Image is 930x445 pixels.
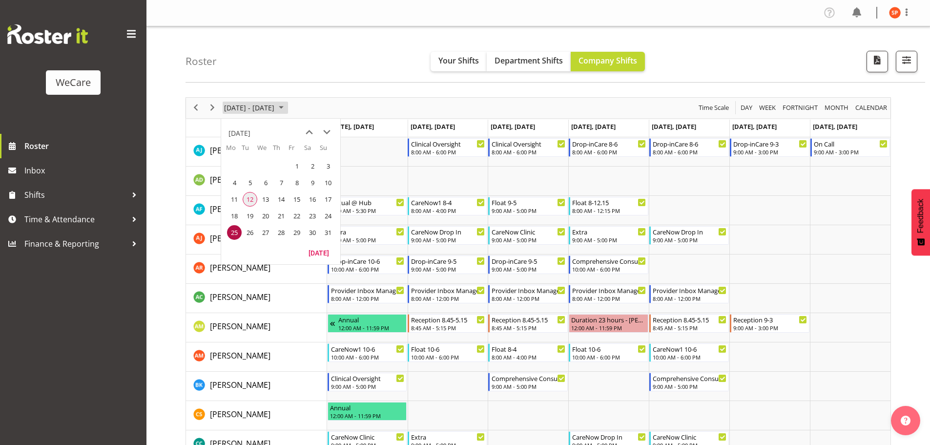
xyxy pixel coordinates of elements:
td: Amy Johannsen resource [186,225,327,254]
button: Your Shifts [431,52,487,71]
div: 8:00 AM - 12:00 PM [572,295,646,302]
span: Time & Attendance [24,212,127,227]
button: Company Shifts [571,52,645,71]
span: [DATE], [DATE] [732,122,777,131]
button: Timeline Week [758,102,778,114]
td: Monday, August 25, 2025 [226,224,242,241]
span: Finance & Reporting [24,236,127,251]
span: Department Shifts [495,55,563,66]
div: title [228,124,250,143]
div: 8:00 AM - 12:00 PM [411,295,485,302]
div: Brian Ko"s event - Comprehensive Consult Begin From Wednesday, August 27, 2025 at 9:00:00 AM GMT+... [488,373,568,391]
div: 9:00 AM - 5:00 PM [492,207,565,214]
button: August 2025 [223,102,288,114]
span: Day [740,102,753,114]
button: Time Scale [697,102,731,114]
button: Previous [189,102,203,114]
div: Comprehensive Consult [653,373,726,383]
button: Feedback - Show survey [911,189,930,255]
span: Sunday, August 24, 2025 [321,209,335,223]
div: 9:00 AM - 3:00 PM [814,148,888,156]
div: Ashley Mendoza"s event - CareNow1 10-6 Begin From Monday, August 25, 2025 at 10:00:00 AM GMT+12:0... [328,343,407,362]
div: Extra [572,227,646,236]
div: Antonia Mao"s event - Reception 8.45-5.15 Begin From Friday, August 29, 2025 at 8:45:00 AM GMT+12... [649,314,729,333]
span: [DATE], [DATE] [571,122,616,131]
div: 12:00 AM - 11:59 PM [338,324,405,332]
a: [PERSON_NAME] [210,203,270,215]
div: Antonia Mao"s event - Duration 23 hours - Antonia Mao Begin From Thursday, August 28, 2025 at 12:... [569,314,648,333]
div: Float 9-5 [492,197,565,207]
button: Timeline Day [739,102,754,114]
button: Fortnight [781,102,820,114]
div: Amy Johannsen"s event - Extra Begin From Monday, August 25, 2025 at 9:00:00 AM GMT+12:00 Ends At ... [328,226,407,245]
div: Alex Ferguson"s event - Float 9-5 Begin From Wednesday, August 27, 2025 at 9:00:00 AM GMT+12:00 E... [488,197,568,215]
a: [PERSON_NAME] [210,174,270,186]
div: Catherine Stewart"s event - Annual Begin From Monday, August 25, 2025 at 12:00:00 AM GMT+12:00 En... [328,402,407,421]
div: On Call [814,139,888,148]
div: Amy Johannsen"s event - Extra Begin From Thursday, August 28, 2025 at 9:00:00 AM GMT+12:00 Ends A... [569,226,648,245]
td: Aleea Devenport resource [186,167,327,196]
span: Friday, August 1, 2025 [289,159,304,173]
span: [PERSON_NAME] [210,292,270,302]
div: 8:00 AM - 4:00 PM [492,353,565,361]
div: 9:00 AM - 5:00 PM [653,382,726,390]
span: Friday, August 22, 2025 [289,209,304,223]
a: [PERSON_NAME] [210,350,270,361]
span: Wednesday, August 20, 2025 [258,209,273,223]
div: Float 10-6 [572,344,646,354]
span: [PERSON_NAME] [210,174,270,185]
span: Month [824,102,849,114]
div: Provider Inbox Management [411,285,485,295]
div: AJ Jones"s event - Clinical Oversight Begin From Wednesday, August 27, 2025 at 8:00:00 AM GMT+12:... [488,138,568,157]
td: Alex Ferguson resource [186,196,327,225]
div: Andrea Ramirez"s event - Comprehensive Consult 10-6 Begin From Thursday, August 28, 2025 at 10:00... [569,255,648,274]
span: Inbox [24,163,142,178]
div: 10:00 AM - 6:00 PM [331,353,405,361]
div: previous period [187,98,204,118]
span: Sunday, August 31, 2025 [321,225,335,240]
div: Alex Ferguson"s event - Virtual @ Hub Begin From Monday, August 25, 2025 at 9:30:00 AM GMT+12:00 ... [328,197,407,215]
span: [DATE], [DATE] [491,122,535,131]
span: [PERSON_NAME] [210,409,270,420]
a: [PERSON_NAME] [210,291,270,303]
a: [PERSON_NAME] [210,408,270,420]
span: [PERSON_NAME] [210,233,270,244]
th: Fr [289,143,304,158]
div: 8:00 AM - 12:15 PM [572,207,646,214]
div: Alex Ferguson"s event - CareNow1 8-4 Begin From Tuesday, August 26, 2025 at 8:00:00 AM GMT+12:00 ... [408,197,487,215]
div: Float 10-6 [411,344,485,354]
div: 10:00 AM - 6:00 PM [331,265,405,273]
span: Tuesday, August 26, 2025 [243,225,257,240]
span: Sunday, August 3, 2025 [321,159,335,173]
div: 8:00 AM - 12:00 PM [331,295,405,302]
div: 9:00 AM - 3:00 PM [733,324,807,332]
img: Rosterit website logo [7,24,88,44]
div: Andrew Casburn"s event - Provider Inbox Management Begin From Thursday, August 28, 2025 at 8:00:0... [569,285,648,303]
a: [PERSON_NAME] [210,379,270,391]
button: Next [206,102,219,114]
button: Filter Shifts [896,51,917,72]
span: Thursday, August 7, 2025 [274,175,289,190]
span: [DATE], [DATE] [411,122,455,131]
button: Department Shifts [487,52,571,71]
div: CareNow Clinic [653,432,726,442]
div: 8:00 AM - 4:00 PM [411,207,485,214]
span: Wednesday, August 6, 2025 [258,175,273,190]
span: Monday, August 25, 2025 [227,225,242,240]
div: 8:00 AM - 6:00 PM [411,148,485,156]
div: 9:00 AM - 5:00 PM [411,236,485,244]
span: Thursday, August 21, 2025 [274,209,289,223]
div: Reception 8.45-5.15 [653,315,726,324]
div: 9:00 AM - 5:00 PM [492,382,565,390]
div: 8:00 AM - 6:00 PM [572,148,646,156]
div: Ashley Mendoza"s event - Float 8-4 Begin From Wednesday, August 27, 2025 at 8:00:00 AM GMT+12:00 ... [488,343,568,362]
div: CareNow Drop In [411,227,485,236]
span: Thursday, August 28, 2025 [274,225,289,240]
button: next month [318,124,335,141]
th: Th [273,143,289,158]
span: Sunday, August 10, 2025 [321,175,335,190]
div: 8:00 AM - 12:00 PM [653,295,726,302]
div: Provider Inbox Management [331,285,405,295]
span: calendar [854,102,888,114]
button: Timeline Month [823,102,850,114]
